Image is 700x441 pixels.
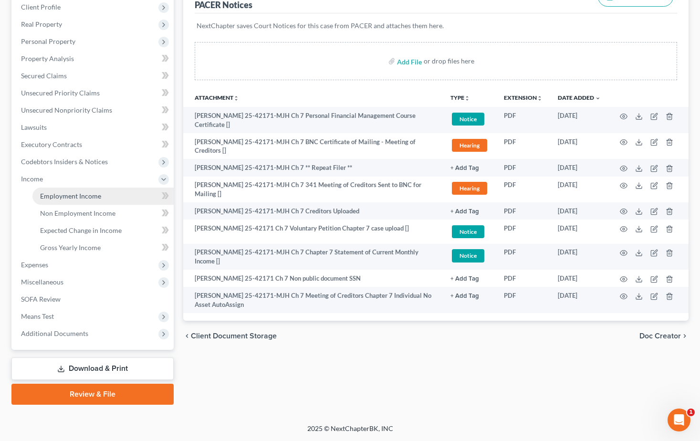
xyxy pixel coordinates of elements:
[550,107,608,133] td: [DATE]
[21,157,108,166] span: Codebtors Insiders & Notices
[21,37,75,45] span: Personal Property
[496,270,550,287] td: PDF
[424,56,474,66] div: or drop files here
[450,276,479,282] button: + Add Tag
[450,248,489,263] a: Notice
[11,357,174,380] a: Download & Print
[13,102,174,119] a: Unsecured Nonpriority Claims
[550,220,608,244] td: [DATE]
[21,72,67,80] span: Secured Claims
[496,287,550,313] td: PDF
[195,94,239,101] a: Attachmentunfold_more
[21,106,112,114] span: Unsecured Nonpriority Claims
[183,133,443,159] td: [PERSON_NAME] 25-42171-MJH Ch 7 BNC Certificate of Mailing - Meeting of Creditors []
[496,202,550,220] td: PDF
[32,222,174,239] a: Expected Change in Income
[32,239,174,256] a: Gross Yearly Income
[40,192,101,200] span: Employment Income
[450,207,489,216] a: + Add Tag
[452,139,487,152] span: Hearing
[21,54,74,63] span: Property Analysis
[450,291,489,300] a: + Add Tag
[550,270,608,287] td: [DATE]
[687,409,695,416] span: 1
[595,95,601,101] i: expand_more
[21,278,63,286] span: Miscellaneous
[183,202,443,220] td: [PERSON_NAME] 25-42171-MJH Ch 7 Creditors Uploaded
[40,243,101,252] span: Gross Yearly Income
[21,329,88,337] span: Additional Documents
[40,226,122,234] span: Expected Change in Income
[639,332,689,340] button: Doc Creator chevron_right
[452,225,484,238] span: Notice
[183,287,443,313] td: [PERSON_NAME] 25-42171-MJH Ch 7 Meeting of Creditors Chapter 7 Individual No Asset AutoAssign
[452,182,487,195] span: Hearing
[504,94,543,101] a: Extensionunfold_more
[21,3,61,11] span: Client Profile
[32,205,174,222] a: Non Employment Income
[452,113,484,126] span: Notice
[13,291,174,308] a: SOFA Review
[496,159,550,176] td: PDF
[183,270,443,287] td: [PERSON_NAME] 25-42171 Ch 7 Non public document SSN
[496,177,550,203] td: PDF
[191,332,277,340] span: Client Document Storage
[558,94,601,101] a: Date Added expand_more
[550,177,608,203] td: [DATE]
[21,295,61,303] span: SOFA Review
[21,261,48,269] span: Expenses
[40,209,115,217] span: Non Employment Income
[450,111,489,127] a: Notice
[450,209,479,215] button: + Add Tag
[21,89,100,97] span: Unsecured Priority Claims
[464,95,470,101] i: unfold_more
[32,188,174,205] a: Employment Income
[13,136,174,153] a: Executory Contracts
[197,21,675,31] p: NextChapter saves Court Notices for this case from PACER and attaches them here.
[233,95,239,101] i: unfold_more
[450,137,489,153] a: Hearing
[21,140,82,148] span: Executory Contracts
[496,244,550,270] td: PDF
[550,244,608,270] td: [DATE]
[450,293,479,299] button: + Add Tag
[450,274,489,283] a: + Add Tag
[537,95,543,101] i: unfold_more
[183,220,443,244] td: [PERSON_NAME] 25-42171 Ch 7 Voluntary Petition Chapter 7 case upload []
[452,249,484,262] span: Notice
[13,50,174,67] a: Property Analysis
[450,180,489,196] a: Hearing
[450,224,489,240] a: Notice
[11,384,174,405] a: Review & File
[183,107,443,133] td: [PERSON_NAME] 25-42171-MJH Ch 7 Personal Financial Management Course Certificate []
[639,332,681,340] span: Doc Creator
[550,202,608,220] td: [DATE]
[21,123,47,131] span: Lawsuits
[13,119,174,136] a: Lawsuits
[550,287,608,313] td: [DATE]
[21,20,62,28] span: Real Property
[13,84,174,102] a: Unsecured Priority Claims
[496,107,550,133] td: PDF
[21,175,43,183] span: Income
[496,220,550,244] td: PDF
[13,67,174,84] a: Secured Claims
[183,244,443,270] td: [PERSON_NAME] 25-42171-MJH Ch 7 Chapter 7 Statement of Current Monthly Income []
[450,165,479,171] button: + Add Tag
[496,133,550,159] td: PDF
[450,163,489,172] a: + Add Tag
[21,312,54,320] span: Means Test
[550,133,608,159] td: [DATE]
[183,332,277,340] button: chevron_left Client Document Storage
[668,409,690,431] iframe: Intercom live chat
[78,424,622,441] div: 2025 © NextChapterBK, INC
[681,332,689,340] i: chevron_right
[183,177,443,203] td: [PERSON_NAME] 25-42171-MJH Ch 7 341 Meeting of Creditors Sent to BNC for Mailing []
[450,95,470,101] button: TYPEunfold_more
[550,159,608,176] td: [DATE]
[183,159,443,176] td: [PERSON_NAME] 25-42171-MJH Ch 7 ** Repeat Filer **
[183,332,191,340] i: chevron_left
